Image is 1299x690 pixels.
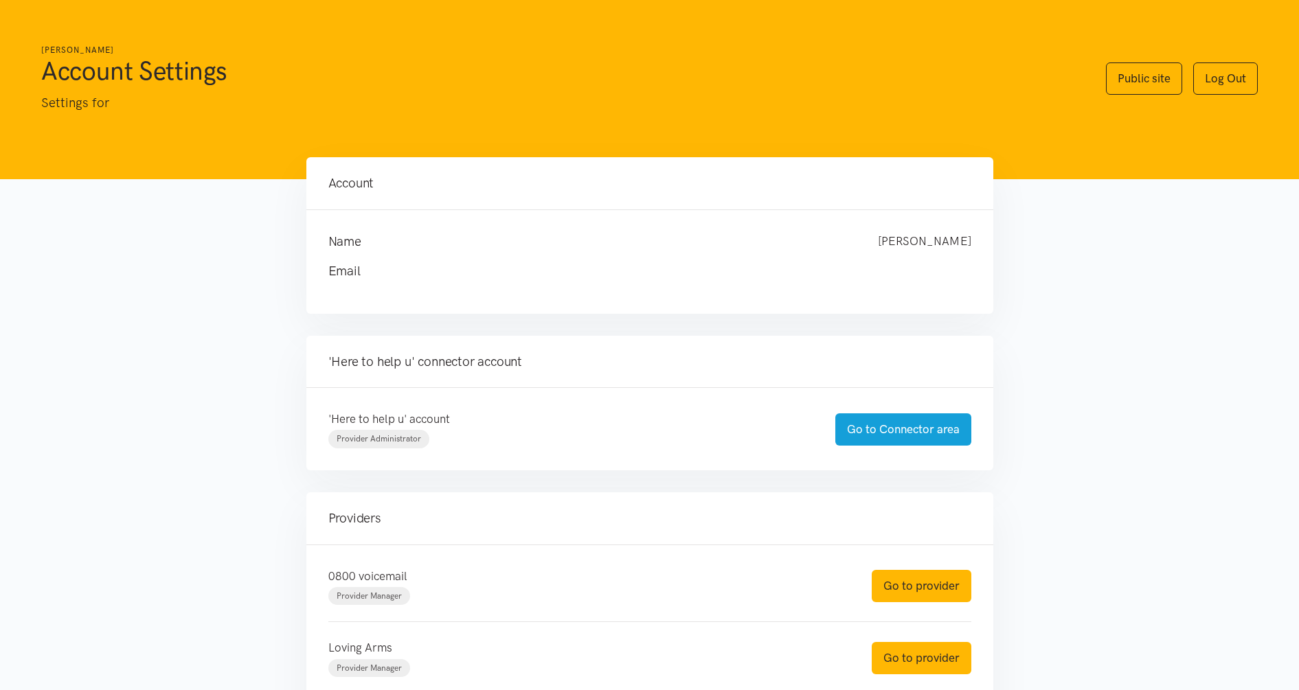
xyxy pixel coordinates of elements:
[41,44,1078,57] h6: [PERSON_NAME]
[328,567,844,586] p: 0800 voicemail
[872,570,971,602] a: Go to provider
[328,639,844,657] p: Loving Arms
[835,413,971,446] a: Go to Connector area
[337,591,402,601] span: Provider Manager
[328,509,971,528] h4: Providers
[1193,62,1258,95] a: Log Out
[1106,62,1182,95] a: Public site
[337,663,402,673] span: Provider Manager
[328,262,944,281] h4: Email
[328,410,808,428] p: 'Here to help u' account
[337,434,421,444] span: Provider Administrator
[328,232,850,251] h4: Name
[864,232,985,251] div: [PERSON_NAME]
[328,352,971,371] h4: 'Here to help u' connector account
[328,174,971,193] h4: Account
[41,93,1078,113] p: Settings for
[872,642,971,674] a: Go to provider
[41,54,1078,87] h1: Account Settings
